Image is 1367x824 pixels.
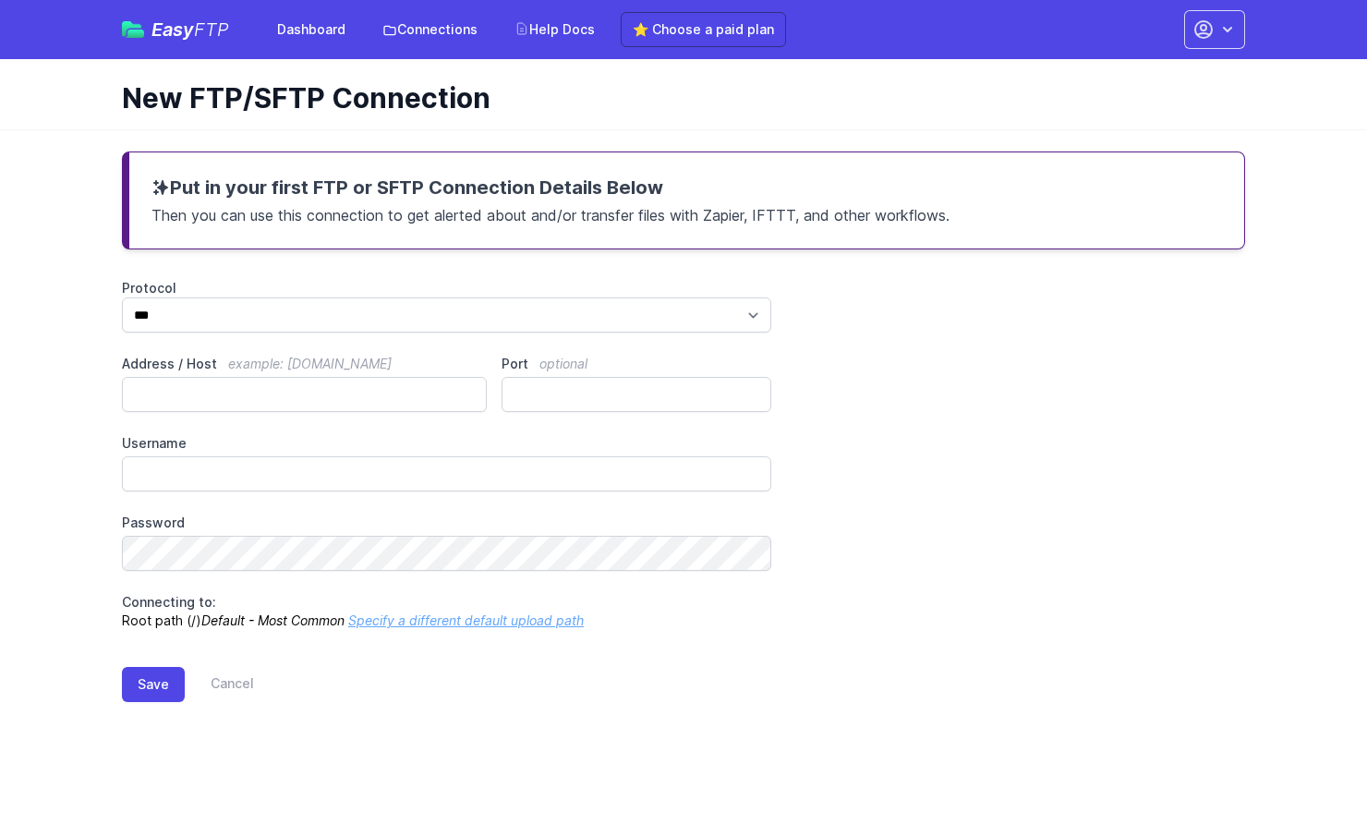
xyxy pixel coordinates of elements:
span: Easy [151,20,229,39]
p: Then you can use this connection to get alerted about and/or transfer files with Zapier, IFTTT, a... [151,200,1222,226]
span: Connecting to: [122,594,216,610]
label: Protocol [122,279,771,297]
button: Save [122,667,185,702]
label: Port [502,355,771,373]
label: Username [122,434,771,453]
h1: New FTP/SFTP Connection [122,81,1230,115]
i: Default - Most Common [201,612,345,628]
label: Password [122,514,771,532]
h3: Put in your first FTP or SFTP Connection Details Below [151,175,1222,200]
a: Specify a different default upload path [348,612,584,628]
a: ⭐ Choose a paid plan [621,12,786,47]
a: Cancel [185,667,254,702]
span: example: [DOMAIN_NAME] [228,356,392,371]
span: FTP [194,18,229,41]
span: optional [539,356,587,371]
a: Dashboard [266,13,357,46]
a: Help Docs [503,13,606,46]
a: Connections [371,13,489,46]
img: easyftp_logo.png [122,21,144,38]
label: Address / Host [122,355,487,373]
p: Root path (/) [122,593,771,630]
a: EasyFTP [122,20,229,39]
